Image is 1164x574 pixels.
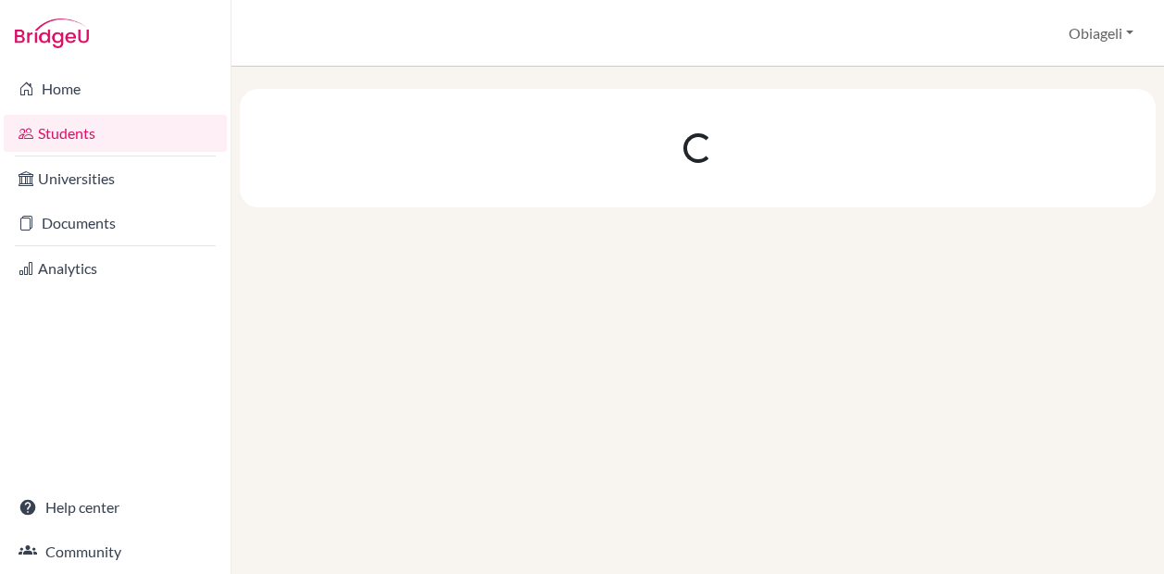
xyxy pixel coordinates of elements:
a: Community [4,533,227,570]
a: Home [4,70,227,107]
a: Universities [4,160,227,197]
a: Help center [4,489,227,526]
a: Students [4,115,227,152]
a: Analytics [4,250,227,287]
a: Documents [4,205,227,242]
img: Bridge-U [15,19,89,48]
button: Obiageli [1060,16,1142,51]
